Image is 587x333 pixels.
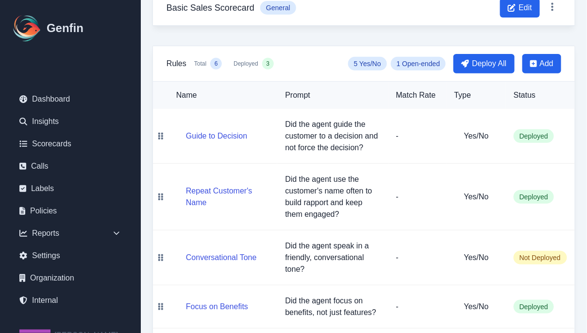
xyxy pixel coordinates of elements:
th: Match Rate [388,82,447,109]
span: 5 Yes/No [348,57,387,70]
p: Did the agent focus on benefits, not just features? [285,295,380,318]
a: Conversational Tone [186,253,257,262]
span: Deployed [514,129,554,143]
span: Deploy All [472,58,506,70]
span: Edit [519,2,532,14]
p: - [396,130,439,142]
button: Focus on Benefits [186,301,248,313]
button: Guide to Decision [186,130,247,142]
div: Reports [12,224,129,243]
p: - [396,252,439,263]
th: Status [506,82,575,109]
button: Deploy All [453,54,514,73]
p: Did the agent guide the customer to a decision and not force the decision? [285,119,380,154]
a: Labels [12,179,129,198]
a: Insights [12,112,129,131]
a: Internal [12,291,129,310]
a: Dashboard [12,89,129,109]
p: - [396,301,439,313]
a: Scorecards [12,134,129,154]
a: Settings [12,246,129,265]
span: 6 [215,60,218,68]
img: Logo [12,13,43,44]
button: Repeat Customer's Name [186,185,269,209]
a: Organization [12,268,129,288]
a: Focus on Benefits [186,302,248,311]
p: - [396,191,439,203]
button: Add [522,54,561,73]
h5: Yes/No [464,191,498,203]
th: Prompt [277,82,388,109]
span: 1 Open-ended [391,57,446,70]
span: Add [540,58,553,70]
th: Name [168,82,277,109]
h1: Genfin [47,20,84,36]
h3: Basic Sales Scorecard [167,1,254,15]
h5: Yes/No [464,301,498,313]
p: Did the agent speak in a friendly, conversational tone? [285,240,380,275]
h5: Yes/No [464,252,498,263]
span: 3 [267,60,270,68]
a: Calls [12,157,129,176]
p: Did the agent use the customer's name often to build rapport and keep them engaged? [285,174,380,220]
h5: Yes/No [464,130,498,142]
th: Type [447,82,506,109]
h3: Rules [167,58,186,70]
span: Not Deployed [514,251,567,264]
span: Deployed [234,60,258,68]
a: Policies [12,201,129,221]
button: Conversational Tone [186,252,257,263]
span: Deployed [514,190,554,204]
span: General [260,1,296,15]
a: Guide to Decision [186,132,247,140]
span: Deployed [514,300,554,314]
a: Repeat Customer's Name [186,198,269,207]
span: Total [194,60,206,68]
